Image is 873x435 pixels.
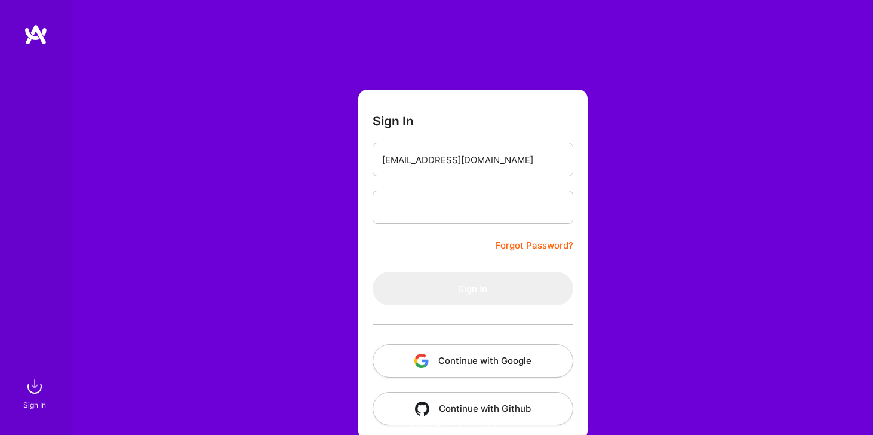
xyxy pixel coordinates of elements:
[5,5,174,16] div: Outline
[23,375,47,399] img: sign in
[414,354,429,368] img: icon
[25,375,47,411] a: sign inSign In
[18,16,64,26] a: Back to Top
[373,344,573,378] button: Continue with Google
[373,272,573,305] button: Sign In
[373,114,414,128] h3: Sign In
[496,238,573,253] a: Forgot Password?
[5,38,174,51] h3: Style
[14,83,33,93] span: 16 px
[5,72,41,82] label: Font Size
[415,402,429,416] img: icon
[24,24,48,45] img: logo
[382,145,564,175] input: Email...
[373,392,573,425] button: Continue with Github
[23,399,46,411] div: Sign In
